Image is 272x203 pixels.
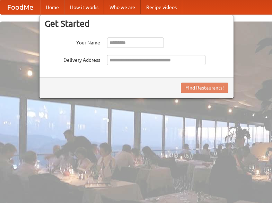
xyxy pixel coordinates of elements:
[0,0,40,14] a: FoodMe
[45,37,100,46] label: Your Name
[141,0,182,14] a: Recipe videos
[40,0,64,14] a: Home
[181,83,228,93] button: Find Restaurants!
[104,0,141,14] a: Who we are
[45,55,100,64] label: Delivery Address
[64,0,104,14] a: How it works
[45,18,228,29] h3: Get Started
